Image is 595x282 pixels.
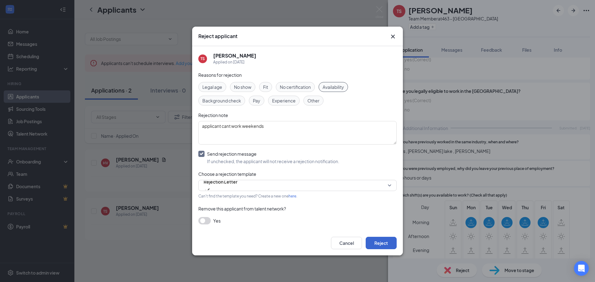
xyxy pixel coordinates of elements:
span: Fit [263,84,268,90]
span: Availability [323,84,344,90]
div: Applied on [DATE] [213,59,256,65]
span: Rejection note [198,112,228,118]
span: No certification [280,84,311,90]
span: Reasons for rejection [198,72,242,78]
h3: Reject applicant [198,33,237,40]
div: TS [201,56,205,61]
span: Other [307,97,320,104]
a: here [289,194,296,198]
span: No show [234,84,251,90]
span: Yes [213,217,221,224]
span: Choose a rejection template [198,171,256,177]
span: Remove this applicant from talent network? [198,206,286,211]
span: Can't find the template you need? Create a new one . [198,194,297,198]
textarea: applicant cant work weekends [198,121,397,145]
button: Cancel [331,237,362,249]
span: Rejection Letter [204,177,237,186]
button: Close [389,33,397,40]
svg: Cross [389,33,397,40]
span: Experience [272,97,296,104]
h5: [PERSON_NAME] [213,52,256,59]
button: Reject [366,237,397,249]
div: Open Intercom Messenger [574,261,589,276]
span: Pay [253,97,260,104]
svg: Checkmark [204,186,211,194]
span: Legal age [202,84,222,90]
span: Background check [202,97,241,104]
